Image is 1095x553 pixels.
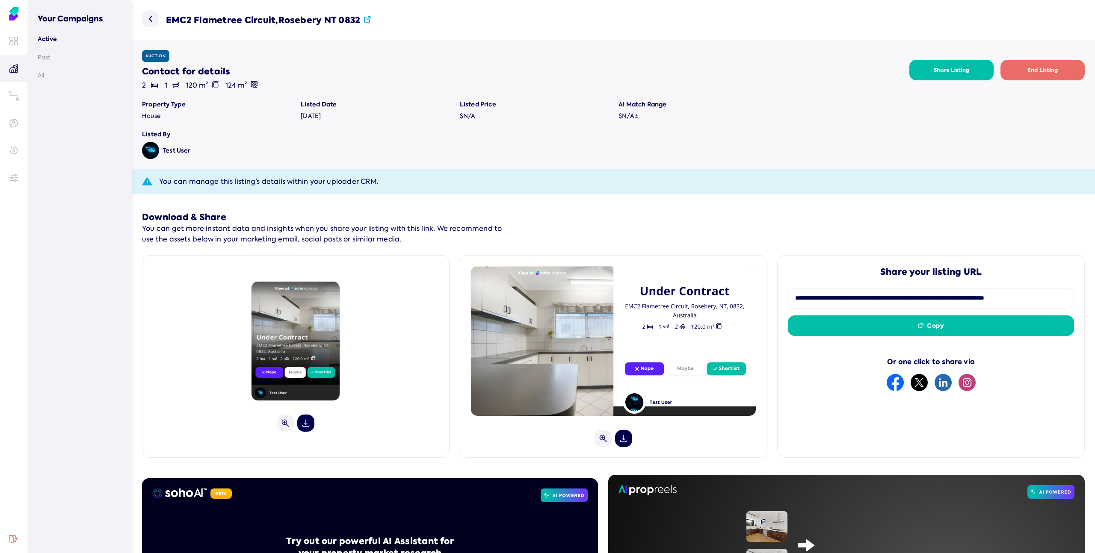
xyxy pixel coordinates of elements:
button: Copy [788,315,1074,336]
img: Soho Agent Portal Home [7,7,21,21]
label: Test User [163,146,191,155]
h5: Share your listing URL [788,266,1074,278]
div: Listed Price [460,100,608,109]
div: Property Type [142,100,290,109]
a: Past [38,53,121,61]
p: You can get more instant data and insights when you share your listing with this link. We recomme... [142,223,506,245]
button: twitter [911,374,928,393]
span: 120 m² [186,81,219,90]
img: Avatar of Test User [142,142,159,159]
h5: Download & Share [142,211,506,223]
img: 1740728247717.png [252,282,340,401]
button: Share Listing [909,60,994,80]
div: Listed Date [301,100,449,109]
button: End Listing [1000,60,1085,80]
img: image [746,511,787,542]
div: [DATE] [301,112,449,120]
span: Copy [927,321,944,330]
label: Auction [145,53,166,59]
span: 1 [165,81,179,90]
img: 1740728245513.png [471,266,756,416]
h5: Contact for details [142,65,909,77]
div: house [142,112,290,120]
a: All [38,71,121,79]
div: $ N/A [460,112,608,120]
div: Listed By [142,130,1085,138]
button: linkedin [935,374,952,393]
span: 2 [142,81,158,90]
h3: Your Campaigns [38,3,121,24]
button: facebook [887,374,904,393]
h2: EMC2 Flametree Circuit , Rosebery NT 0832 [166,14,371,26]
div: AI Match Range [619,100,767,109]
span: You can manage this listing’s details within your uploader CRM. [159,176,379,187]
div: Or one click to share via [788,356,1074,368]
div: $ N/A [619,112,767,120]
span: 124 m² [225,81,257,90]
a: Active [38,35,121,43]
